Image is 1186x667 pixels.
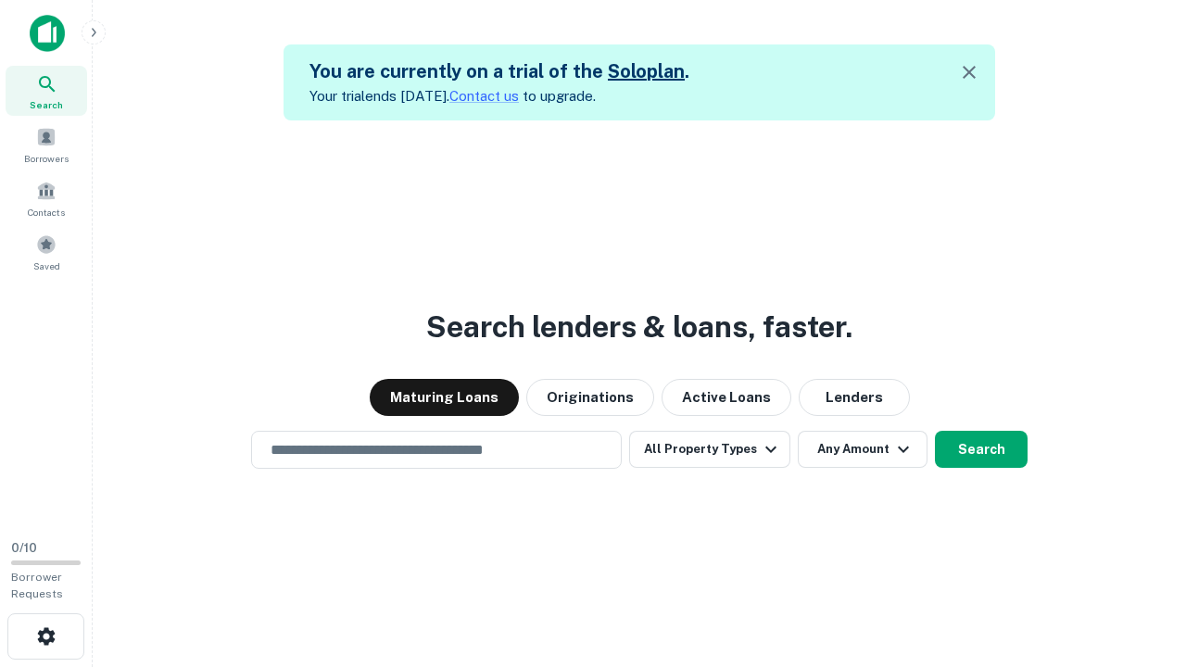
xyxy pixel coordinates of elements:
[629,431,790,468] button: All Property Types
[6,66,87,116] a: Search
[11,571,63,600] span: Borrower Requests
[798,431,927,468] button: Any Amount
[426,305,852,349] h3: Search lenders & loans, faster.
[662,379,791,416] button: Active Loans
[526,379,654,416] button: Originations
[608,60,685,82] a: Soloplan
[1093,519,1186,608] iframe: Chat Widget
[11,541,37,555] span: 0 / 10
[30,15,65,52] img: capitalize-icon.png
[799,379,910,416] button: Lenders
[6,120,87,170] a: Borrowers
[6,227,87,277] a: Saved
[449,88,519,104] a: Contact us
[24,151,69,166] span: Borrowers
[28,205,65,220] span: Contacts
[309,57,689,85] h5: You are currently on a trial of the .
[309,85,689,107] p: Your trial ends [DATE]. to upgrade.
[6,173,87,223] a: Contacts
[30,97,63,112] span: Search
[370,379,519,416] button: Maturing Loans
[33,258,60,273] span: Saved
[935,431,1028,468] button: Search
